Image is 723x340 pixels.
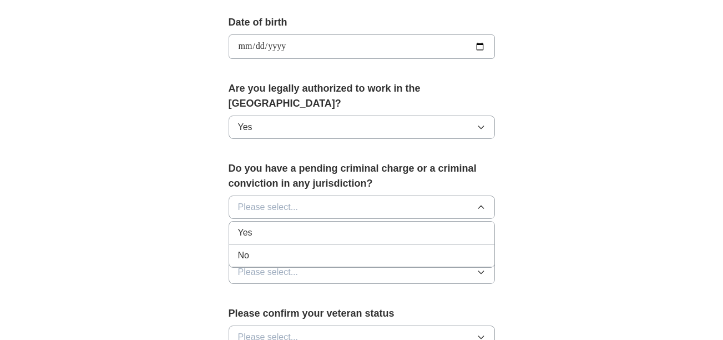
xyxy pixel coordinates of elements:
[229,116,495,139] button: Yes
[238,226,252,239] span: Yes
[238,201,299,214] span: Please select...
[229,161,495,191] label: Do you have a pending criminal charge or a criminal conviction in any jurisdiction?
[229,15,495,30] label: Date of birth
[238,121,252,134] span: Yes
[238,266,299,279] span: Please select...
[229,81,495,111] label: Are you legally authorized to work in the [GEOGRAPHIC_DATA]?
[229,196,495,219] button: Please select...
[238,249,249,262] span: No
[229,306,495,321] label: Please confirm your veteran status
[229,261,495,284] button: Please select...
